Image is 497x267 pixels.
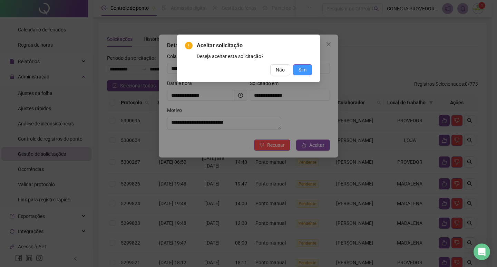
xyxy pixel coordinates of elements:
span: Não [276,66,285,74]
div: Deseja aceitar esta solicitação? [197,53,312,60]
div: Open Intercom Messenger [474,244,490,260]
button: Não [270,64,290,75]
span: Aceitar solicitação [197,41,312,50]
button: Sim [293,64,312,75]
span: exclamation-circle [185,42,193,49]
span: Sim [299,66,306,74]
